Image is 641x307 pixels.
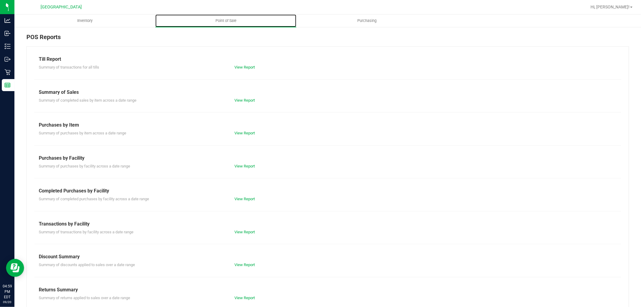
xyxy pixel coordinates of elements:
inline-svg: Inventory [5,43,11,49]
span: Summary of purchases by item across a date range [39,131,126,135]
p: 09/20 [3,300,12,304]
inline-svg: Reports [5,82,11,88]
a: View Report [234,296,255,300]
a: View Report [234,262,255,267]
div: Transactions by Facility [39,220,617,228]
div: Purchases by Item [39,121,617,129]
a: View Report [234,164,255,168]
a: Inventory [14,14,155,27]
div: Discount Summary [39,253,617,260]
span: Purchasing [349,18,385,23]
span: Summary of transactions for all tills [39,65,99,69]
a: View Report [234,230,255,234]
a: Purchasing [296,14,437,27]
inline-svg: Retail [5,69,11,75]
span: Hi, [PERSON_NAME]! [591,5,630,9]
div: Purchases by Facility [39,155,617,162]
span: Summary of returns applied to sales over a date range [39,296,130,300]
div: Summary of Sales [39,89,617,96]
a: View Report [234,98,255,103]
a: View Report [234,65,255,69]
a: View Report [234,197,255,201]
span: [GEOGRAPHIC_DATA] [41,5,82,10]
div: Completed Purchases by Facility [39,187,617,195]
a: Point of Sale [155,14,296,27]
iframe: Resource center [6,259,24,277]
span: Summary of completed purchases by facility across a date range [39,197,149,201]
span: Summary of completed sales by item across a date range [39,98,136,103]
div: Till Report [39,56,617,63]
div: Returns Summary [39,286,617,293]
inline-svg: Analytics [5,17,11,23]
inline-svg: Outbound [5,56,11,62]
span: Inventory [69,18,101,23]
p: 04:59 PM EDT [3,284,12,300]
span: Summary of discounts applied to sales over a date range [39,262,135,267]
div: POS Reports [26,32,629,46]
span: Summary of purchases by facility across a date range [39,164,130,168]
span: Point of Sale [207,18,245,23]
inline-svg: Inbound [5,30,11,36]
a: View Report [234,131,255,135]
span: Summary of transactions by facility across a date range [39,230,133,234]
